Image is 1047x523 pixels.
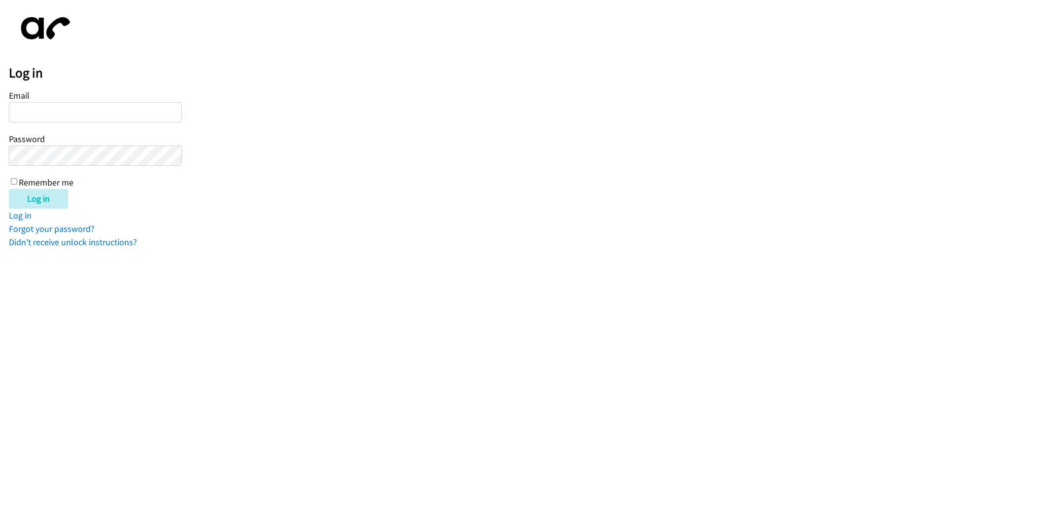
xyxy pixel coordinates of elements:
[19,177,73,188] label: Remember me
[9,65,1047,81] h2: Log in
[9,133,45,145] label: Password
[9,223,95,234] a: Forgot your password?
[9,189,68,209] input: Log in
[9,236,137,248] a: Didn't receive unlock instructions?
[9,210,32,221] a: Log in
[9,9,78,48] img: aphone-8a226864a2ddd6a5e75d1ebefc011f4aa8f32683c2d82f3fb0802fe031f96514.svg
[9,90,30,101] label: Email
